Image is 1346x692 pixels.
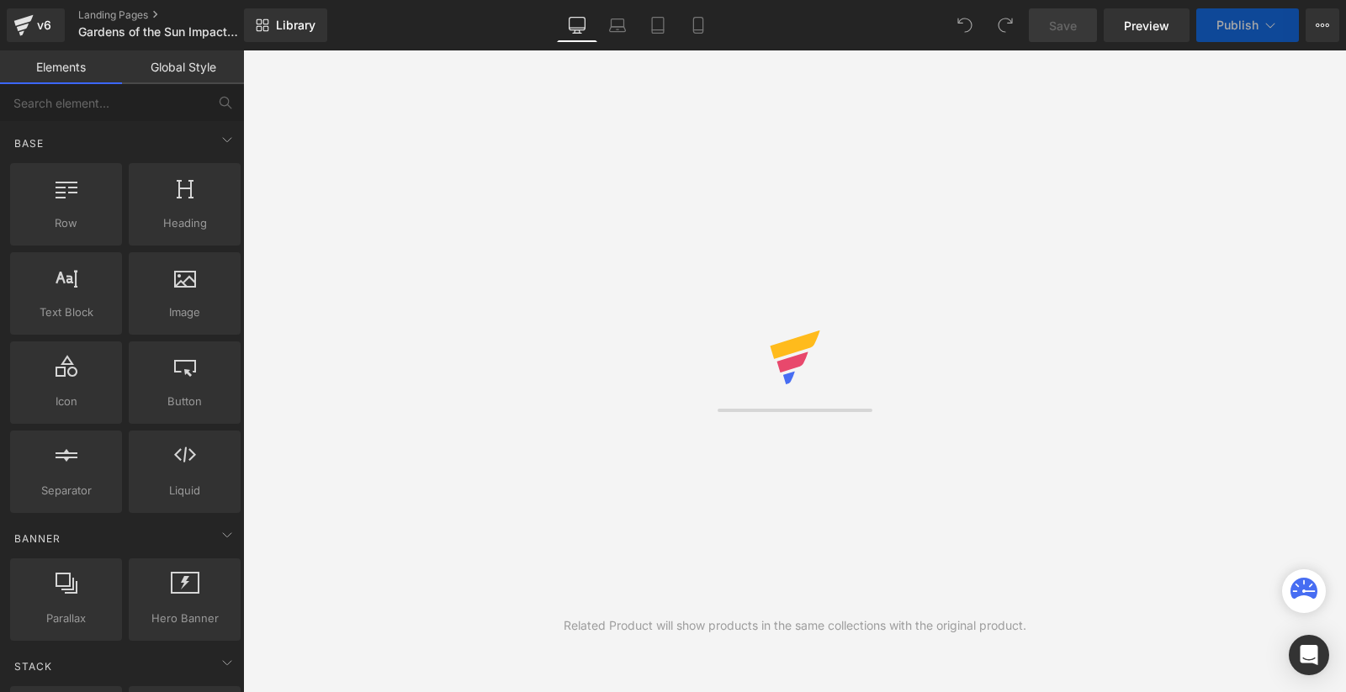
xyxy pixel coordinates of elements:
span: Button [134,393,236,410]
span: Stack [13,658,54,674]
span: Icon [15,393,117,410]
span: Heading [134,214,236,232]
span: Save [1049,17,1077,34]
button: Redo [988,8,1022,42]
a: Preview [1104,8,1190,42]
a: Global Style [122,50,244,84]
span: Publish [1216,18,1259,32]
div: v6 [34,14,55,36]
a: v6 [7,8,65,42]
span: Image [134,304,236,321]
span: Liquid [134,482,236,499]
span: Banner [13,531,62,547]
a: Tablet [638,8,678,42]
div: Open Intercom Messenger [1289,635,1329,675]
span: Base [13,135,45,151]
button: More [1306,8,1339,42]
span: Separator [15,482,117,499]
span: Hero Banner [134,610,236,627]
a: New Library [244,8,327,42]
span: Text Block [15,304,117,321]
span: Preview [1124,17,1169,34]
span: Gardens of the Sun Impact Report [78,25,240,39]
span: Parallax [15,610,117,627]
div: Related Product will show products in the same collections with the original product. [564,616,1026,635]
span: Row [15,214,117,232]
a: Laptop [597,8,638,42]
a: Desktop [557,8,597,42]
a: Landing Pages [78,8,272,22]
a: Mobile [678,8,718,42]
span: Library [276,18,315,33]
button: Publish [1196,8,1299,42]
button: Undo [948,8,982,42]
